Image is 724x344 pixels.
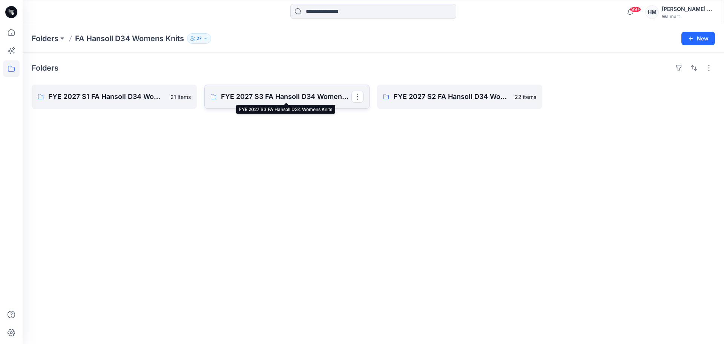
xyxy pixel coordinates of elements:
[196,34,202,43] p: 27
[187,33,211,44] button: 27
[204,85,370,109] a: FYE 2027 S3 FA Hansoll D34 Womens Knits
[515,93,536,101] p: 22 items
[394,91,510,102] p: FYE 2027 S2 FA Hansoll D34 Womens Knits
[75,33,184,44] p: FA Hansoll D34 Womens Knits
[377,85,542,109] a: FYE 2027 S2 FA Hansoll D34 Womens Knits22 items
[645,5,659,19] div: HM
[32,85,197,109] a: FYE 2027 S1 FA Hansoll D34 Womens Knits21 items
[662,5,715,14] div: [PERSON_NAME] Missy Team
[221,91,351,102] p: FYE 2027 S3 FA Hansoll D34 Womens Knits
[32,63,58,73] h4: Folders
[48,91,166,102] p: FYE 2027 S1 FA Hansoll D34 Womens Knits
[32,33,58,44] a: Folders
[662,14,715,19] div: Walmart
[681,32,715,45] button: New
[630,6,641,12] span: 99+
[170,93,191,101] p: 21 items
